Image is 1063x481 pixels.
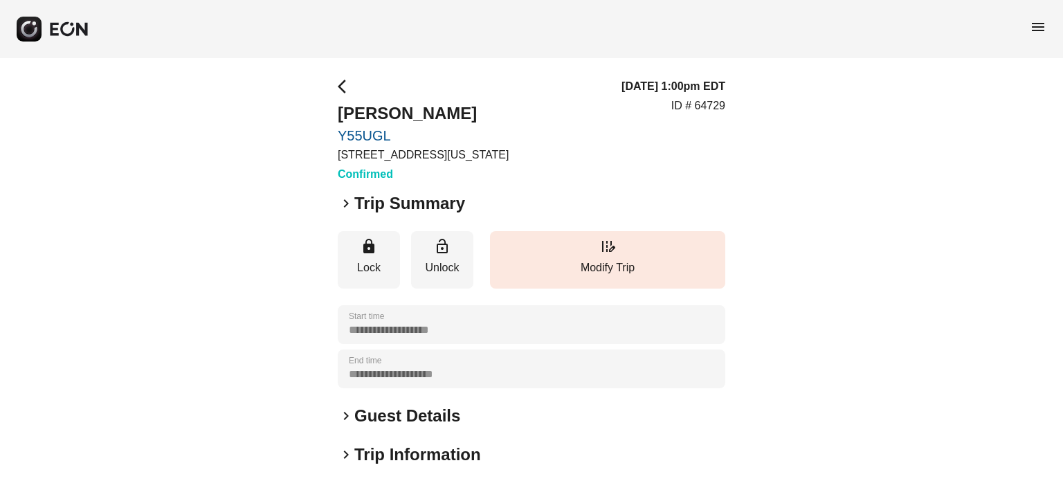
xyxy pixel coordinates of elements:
[338,147,509,163] p: [STREET_ADDRESS][US_STATE]
[338,166,509,183] h3: Confirmed
[354,192,465,215] h2: Trip Summary
[338,446,354,463] span: keyboard_arrow_right
[354,405,460,427] h2: Guest Details
[338,127,509,144] a: Y55UGL
[671,98,725,114] p: ID # 64729
[338,231,400,289] button: Lock
[345,260,393,276] p: Lock
[434,238,451,255] span: lock_open
[338,408,354,424] span: keyboard_arrow_right
[338,102,509,125] h2: [PERSON_NAME]
[338,78,354,95] span: arrow_back_ios
[354,444,481,466] h2: Trip Information
[621,78,725,95] h3: [DATE] 1:00pm EDT
[599,238,616,255] span: edit_road
[361,238,377,255] span: lock
[411,231,473,289] button: Unlock
[497,260,718,276] p: Modify Trip
[418,260,466,276] p: Unlock
[490,231,725,289] button: Modify Trip
[338,195,354,212] span: keyboard_arrow_right
[1030,19,1046,35] span: menu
